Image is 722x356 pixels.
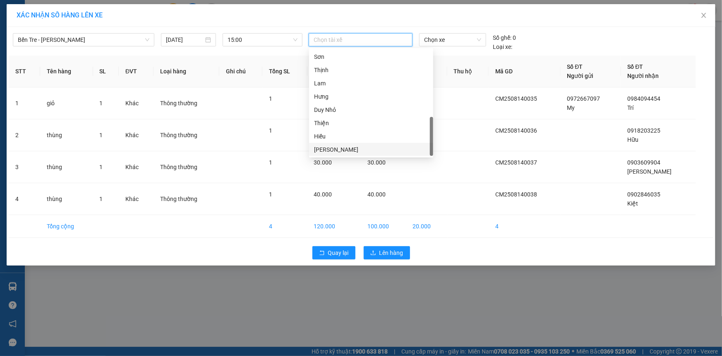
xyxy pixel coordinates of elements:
[100,196,103,202] span: 1
[40,56,93,87] th: Tên hàng
[228,34,297,46] span: 15:00
[309,103,433,116] div: Duy Nhỏ
[692,4,715,27] button: Close
[154,119,219,151] td: Thông thường
[493,33,516,42] div: 0
[100,164,103,170] span: 1
[314,159,332,166] span: 30.000
[154,56,219,87] th: Loại hàng
[40,215,93,238] td: Tổng cộng
[119,119,154,151] td: Khác
[119,56,154,87] th: ĐVT
[9,56,40,87] th: STT
[628,73,659,79] span: Người nhận
[314,132,428,141] div: Hiếu
[567,73,594,79] span: Người gửi
[100,100,103,107] span: 1
[447,56,489,87] th: Thu hộ
[628,191,661,198] span: 0902846035
[567,95,600,102] span: 0972667097
[628,95,661,102] span: 0984094454
[314,79,428,88] div: Lam
[309,77,433,90] div: Lam
[628,159,661,166] span: 0903609904
[319,250,325,257] span: rollback
[367,191,386,198] span: 40.000
[309,50,433,63] div: Sơn
[119,87,154,119] td: Khác
[154,87,219,119] td: Thông thường
[567,63,583,70] span: Số ĐT
[166,35,204,44] input: 14/08/2025
[219,56,262,87] th: Ghi chú
[314,52,428,61] div: Sơn
[361,215,406,238] td: 100.000
[314,145,428,154] div: [PERSON_NAME]
[406,215,447,238] td: 20.000
[93,56,119,87] th: SL
[119,183,154,215] td: Khác
[493,42,512,51] span: Loại xe:
[424,34,481,46] span: Chọn xe
[628,136,639,143] span: Hữu
[9,87,40,119] td: 1
[489,56,561,87] th: Mã GD
[495,159,537,166] span: CM2508140037
[314,92,428,101] div: Hưng
[309,116,433,130] div: Thiện
[100,132,103,138] span: 1
[262,56,307,87] th: Tổng SL
[628,127,661,134] span: 0918203225
[17,11,103,19] span: XÁC NHẬN SỐ HÀNG LÊN XE
[628,200,638,207] span: Kiệt
[328,248,349,257] span: Quay lại
[119,151,154,183] td: Khác
[314,105,428,114] div: Duy Nhỏ
[364,246,410,259] button: uploadLên hàng
[18,34,149,46] span: Bến Tre - Hồ Chí Minh
[367,159,386,166] span: 30.000
[489,215,561,238] td: 4
[269,159,272,166] span: 1
[700,12,707,19] span: close
[40,87,93,119] td: giỏ
[40,183,93,215] td: thùng
[379,248,403,257] span: Lên hàng
[495,95,537,102] span: CM2508140035
[314,119,428,128] div: Thiện
[567,104,575,111] span: My
[40,119,93,151] td: thùng
[370,250,376,257] span: upload
[312,246,355,259] button: rollbackQuay lại
[269,127,272,134] span: 1
[309,143,433,156] div: Duy Huỳnh
[154,183,219,215] td: Thông thường
[262,215,307,238] td: 4
[154,151,219,183] td: Thông thường
[269,95,272,102] span: 1
[314,65,428,75] div: Thịnh
[307,56,361,87] th: Tổng cước
[9,119,40,151] td: 2
[40,151,93,183] td: thùng
[628,63,643,70] span: Số ĐT
[495,127,537,134] span: CM2508140036
[309,63,433,77] div: Thịnh
[314,191,332,198] span: 40.000
[628,168,672,175] span: [PERSON_NAME]
[269,191,272,198] span: 1
[309,90,433,103] div: Hưng
[495,191,537,198] span: CM2508140038
[9,151,40,183] td: 3
[309,130,433,143] div: Hiếu
[493,33,511,42] span: Số ghế:
[307,215,361,238] td: 120.000
[628,104,634,111] span: Trí
[9,183,40,215] td: 4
